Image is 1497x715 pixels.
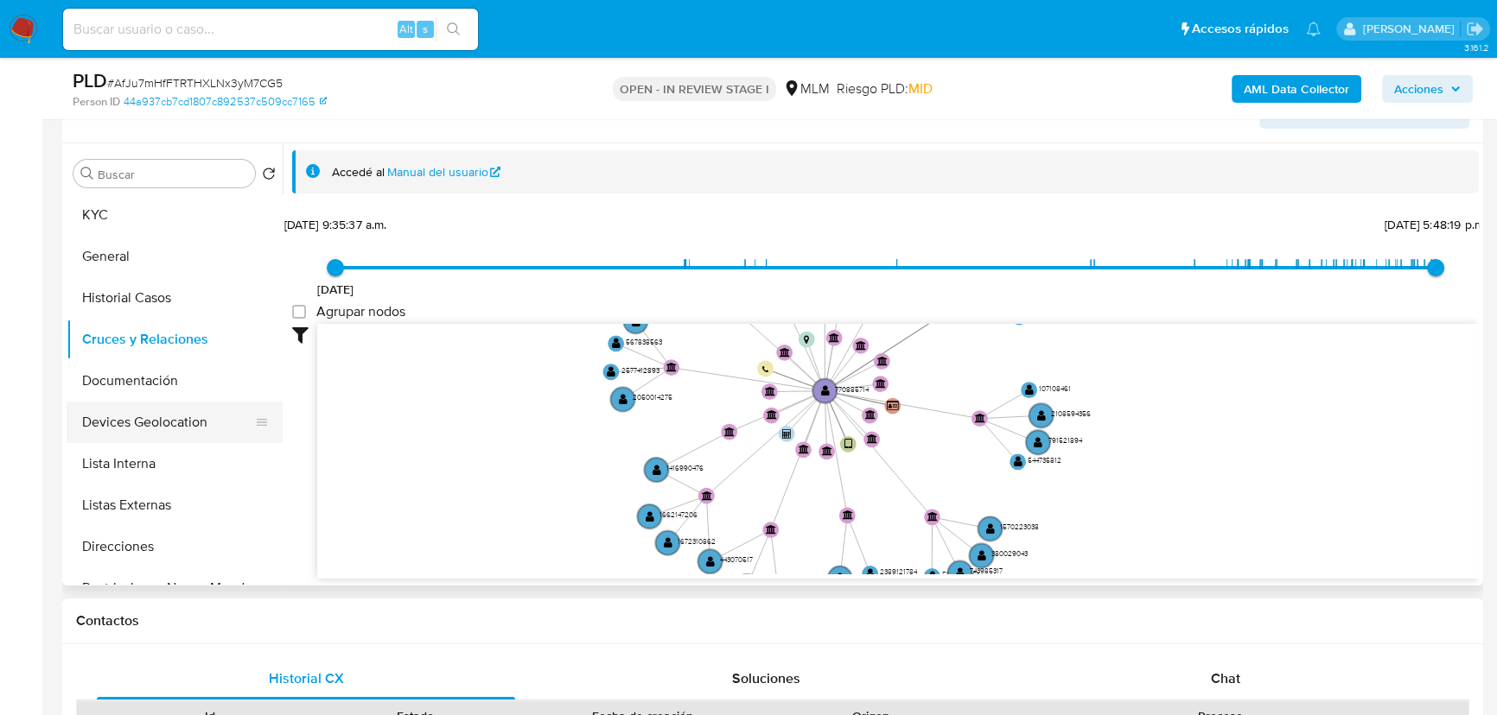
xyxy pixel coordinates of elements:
text:  [866,567,875,579]
text:  [653,463,661,475]
text:  [780,347,790,357]
text:  [978,549,986,561]
span: Riesgo PLD: [837,79,933,98]
span: Soluciones [731,668,799,688]
span: [DATE] 9:35:37 a.m. [284,216,387,233]
input: Buscar [98,167,248,182]
button: Buscar [80,167,94,180]
text: 743985317 [970,566,1003,576]
text:  [836,572,844,584]
text:  [877,356,888,365]
button: Documentación [67,360,283,402]
text: 544735812 [1028,454,1061,465]
button: Listas Externas [67,484,283,526]
text:  [956,566,965,579]
a: Notificaciones [1306,22,1321,36]
button: Acciones [1382,75,1473,103]
button: Cruces y Relaciones [67,319,283,360]
text: 2577412893 [621,364,659,375]
text: 443070517 [720,554,753,565]
span: Accesos rápidos [1192,20,1289,38]
text:  [822,446,832,456]
text:  [765,386,775,395]
text:  [927,570,936,582]
text: 380029043 [991,548,1028,559]
text:  [887,401,899,411]
span: 3.161.2 [1463,41,1488,54]
b: Person ID [73,94,120,110]
span: MID [908,79,933,98]
span: [DATE] 5:48:19 p.m. [1385,216,1487,233]
h1: Contactos [76,612,1469,630]
text: 770885714 [835,383,870,394]
text:  [766,524,776,534]
text:  [646,509,654,522]
text:  [867,434,877,444]
input: Agrupar nodos [292,305,306,319]
span: Acciones [1394,75,1443,103]
text:  [865,410,876,420]
span: [DATE] [317,281,354,298]
span: Agrupar nodos [316,303,405,320]
p: OPEN - IN REVIEW STAGE I [613,77,776,101]
text:  [844,438,852,450]
text:  [804,335,809,345]
p: michelleangelica.rodriguez@mercadolibre.com.mx [1362,21,1460,37]
text: 552952261 [942,569,979,579]
b: PLD [73,66,107,94]
button: Direcciones [67,526,283,567]
span: Historial CX [268,668,343,688]
text:  [664,536,672,548]
a: Salir [1466,20,1484,38]
button: Lista Interna [67,443,283,484]
text: 567838563 [626,336,662,346]
text: 1672310862 [678,535,716,546]
text:  [619,393,627,405]
span: Accedé al [332,164,385,180]
text: 107108461 [1039,383,1071,393]
text:  [724,427,735,436]
text:  [762,364,769,372]
text: 791521894 [1048,435,1083,446]
span: Alt [399,21,413,37]
button: search-icon [436,17,471,41]
text:  [927,512,938,522]
text:  [607,365,615,377]
text:  [666,363,677,372]
text:  [702,490,712,500]
text: 701661830 [646,314,679,325]
b: AML Data Collector [1244,75,1349,103]
button: General [67,236,283,277]
text: 2050014275 [633,392,672,402]
text:  [706,555,715,567]
text:  [612,337,621,349]
text:  [1025,383,1034,395]
a: Manual del usuario [387,164,501,180]
input: Buscar usuario o caso... [63,18,478,41]
text:  [782,429,792,439]
span: # AfJu7mHfFTRTHXLNx3yM7CG5 [107,74,283,92]
text: 2389121784 [880,566,918,577]
button: AML Data Collector [1232,75,1361,103]
text:  [1014,455,1022,467]
text: 1416990476 [666,463,704,473]
text:  [975,414,985,423]
text:  [1034,436,1042,448]
text:  [767,410,777,420]
text:  [843,510,853,520]
text:  [1037,409,1046,421]
span: Chat [1211,668,1240,688]
text:  [821,384,830,396]
div: MLM [783,79,830,98]
text: 1407148620 [850,571,887,581]
text:  [876,379,886,389]
button: Restricciones Nuevo Mundo [67,567,283,609]
span: s [423,21,428,37]
text: 1570223038 [1000,522,1039,532]
button: KYC [67,194,283,236]
text: 1662147206 [659,509,698,520]
text:  [829,332,839,342]
button: Devices Geolocation [67,402,269,443]
a: 44a937cb7cd1807c892537c509cc7165 [124,94,327,110]
text: 2108594356 [1051,408,1091,419]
